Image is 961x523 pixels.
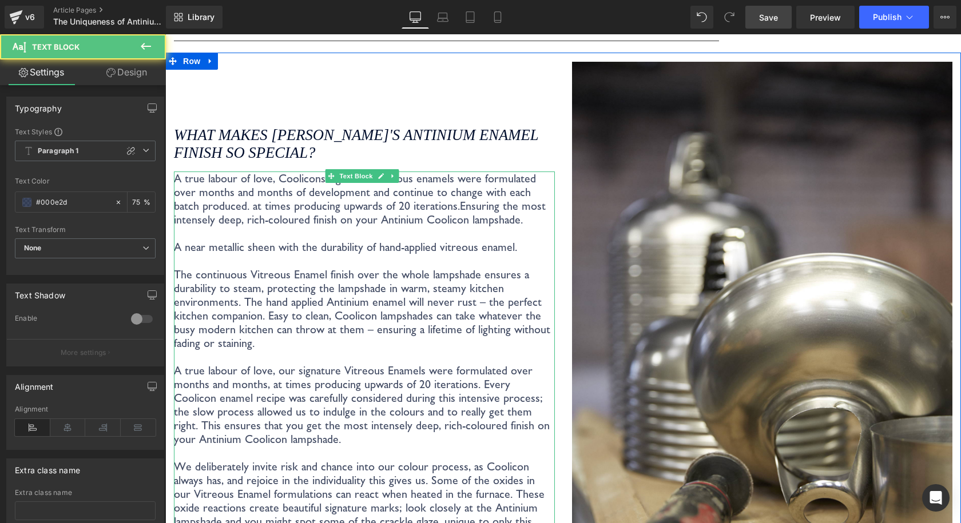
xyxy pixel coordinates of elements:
[9,137,390,192] p: A true labour of love, Coolicons signature vitreous enamels were formulated over months and month...
[15,18,38,35] span: Row
[5,6,44,29] a: v6
[188,12,215,22] span: Library
[9,206,390,233] p: A near metallic sheen with the durability of hand-applied vitreous enamel.
[796,6,855,29] a: Preview
[15,489,156,497] div: Extra class name
[9,233,390,316] p: The continuous Vitreous Enamel finish over the whole lampshade ensures a durability to steam, pro...
[9,329,390,412] p: A true labour of love, our signature Vitreous Enamels were formulated over months and months, at ...
[810,11,841,23] span: Preview
[15,177,156,185] div: Text Color
[38,18,53,35] a: Expand / Collapse
[53,17,163,26] span: The Uniqueness of Antinium | Journal Article
[61,348,106,358] p: More settings
[222,135,234,149] a: Expand / Collapse
[9,425,390,508] p: We deliberately invite risk and chance into our colour process, as Coolicon always has, and rejoi...
[934,6,956,29] button: More
[32,42,80,51] span: Text Block
[759,11,778,23] span: Save
[718,6,741,29] button: Redo
[484,6,511,29] a: Mobile
[15,376,54,392] div: Alignment
[38,146,79,156] b: Paragraph 1
[128,192,155,212] div: %
[15,405,156,413] div: Alignment
[15,226,156,234] div: Text Transform
[15,459,80,475] div: Extra class name
[23,10,37,25] div: v6
[873,13,902,22] span: Publish
[7,339,164,366] button: More settings
[922,484,950,512] div: Open Intercom Messenger
[53,6,185,15] a: Article Pages
[85,59,168,85] a: Design
[859,6,929,29] button: Publish
[172,135,209,149] span: Text Block
[690,6,713,29] button: Undo
[24,243,42,252] b: None
[15,284,65,300] div: Text Shadow
[15,97,62,113] div: Typography
[15,314,120,326] div: Enable
[166,6,223,29] a: New Library
[456,6,484,29] a: Tablet
[402,6,429,29] a: Desktop
[429,6,456,29] a: Laptop
[36,196,109,209] input: Color
[9,92,373,127] i: What makes [PERSON_NAME]'s Antinium enamel finish so special?
[15,127,156,136] div: Text Styles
